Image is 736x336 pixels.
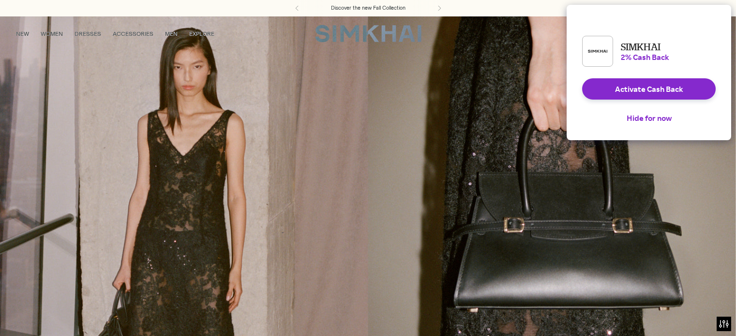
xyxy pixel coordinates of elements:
[165,23,178,44] a: MEN
[315,24,421,43] a: SIMKHAI
[331,4,406,12] a: Discover the new Fall Collection
[189,23,214,44] a: EXPLORE
[75,23,101,44] a: DRESSES
[41,23,63,44] a: WOMEN
[113,23,153,44] a: ACCESSORIES
[16,23,29,44] a: NEW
